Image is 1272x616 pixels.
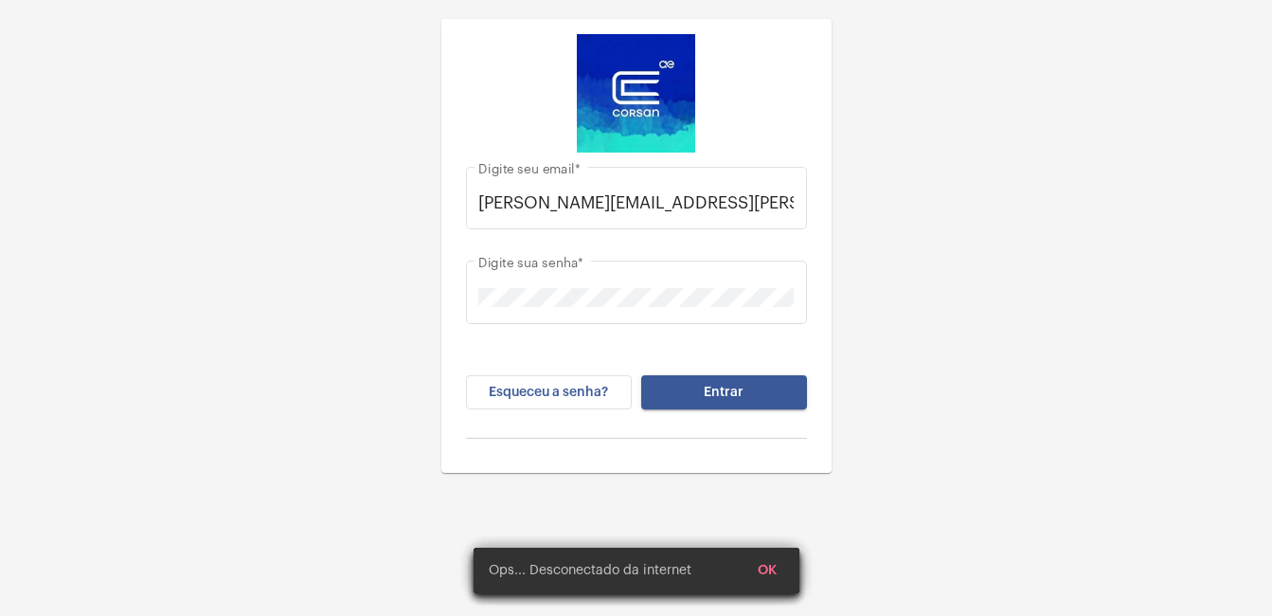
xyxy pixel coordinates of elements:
[641,375,807,409] button: Entrar
[466,375,632,409] button: Esqueceu a senha?
[758,564,777,577] span: OK
[577,34,695,153] img: d4669ae0-8c07-2337-4f67-34b0df7f5ae4.jpeg
[489,561,691,580] span: Ops... Desconectado da internet
[489,386,608,399] span: Esqueceu a senha?
[704,386,743,399] span: Entrar
[478,193,794,212] input: Digite seu email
